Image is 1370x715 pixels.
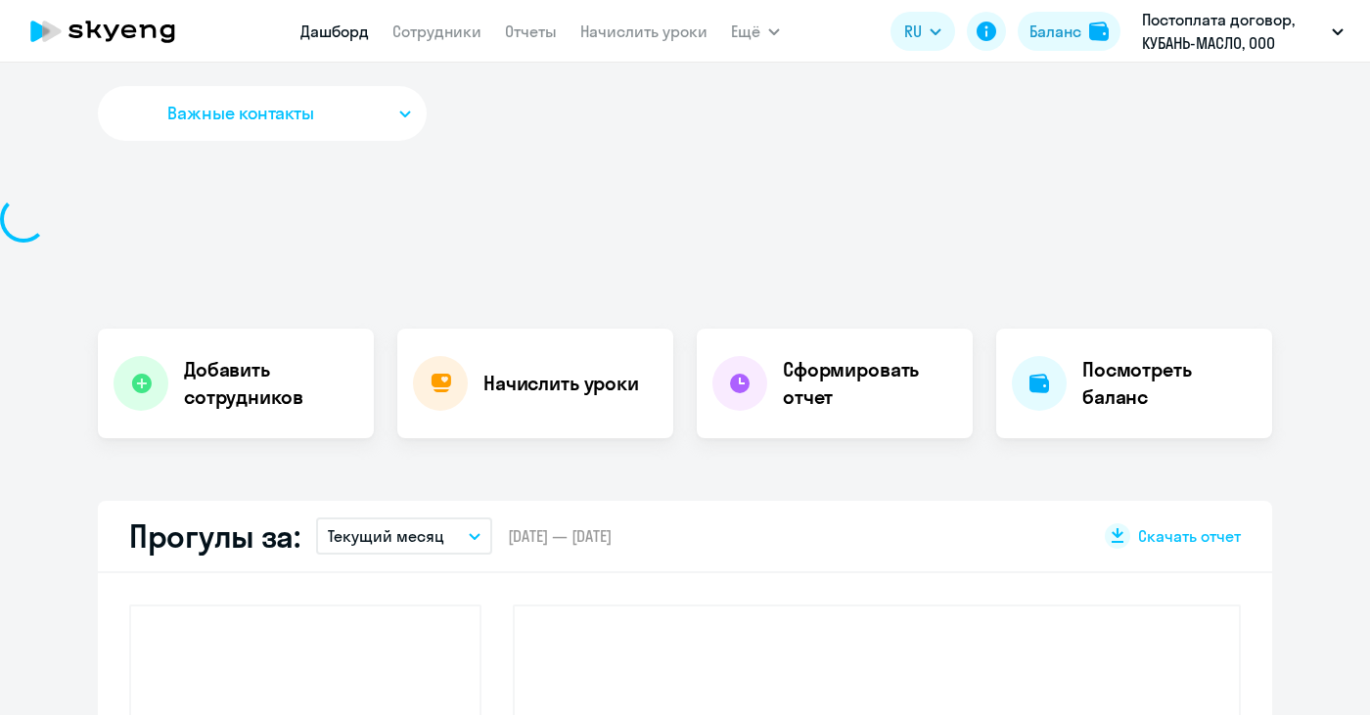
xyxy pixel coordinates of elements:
[483,370,639,397] h4: Начислить уроки
[580,22,708,41] a: Начислить уроки
[731,20,760,43] span: Ещё
[167,101,314,126] span: Важные контакты
[1132,8,1353,55] button: Постоплата договор, КУБАНЬ-МАСЛО, ООО
[890,12,955,51] button: RU
[1082,356,1256,411] h4: Посмотреть баланс
[316,517,492,555] button: Текущий месяц
[98,86,427,141] button: Важные контакты
[508,525,612,547] span: [DATE] — [DATE]
[392,22,481,41] a: Сотрудники
[129,516,300,556] h2: Прогулы за:
[1029,20,1081,43] div: Баланс
[1138,525,1241,547] span: Скачать отчет
[505,22,557,41] a: Отчеты
[1142,8,1324,55] p: Постоплата договор, КУБАНЬ-МАСЛО, ООО
[1018,12,1120,51] button: Балансbalance
[783,356,957,411] h4: Сформировать отчет
[184,356,358,411] h4: Добавить сотрудников
[904,20,922,43] span: RU
[328,524,444,548] p: Текущий месяц
[731,12,780,51] button: Ещё
[300,22,369,41] a: Дашборд
[1089,22,1109,41] img: balance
